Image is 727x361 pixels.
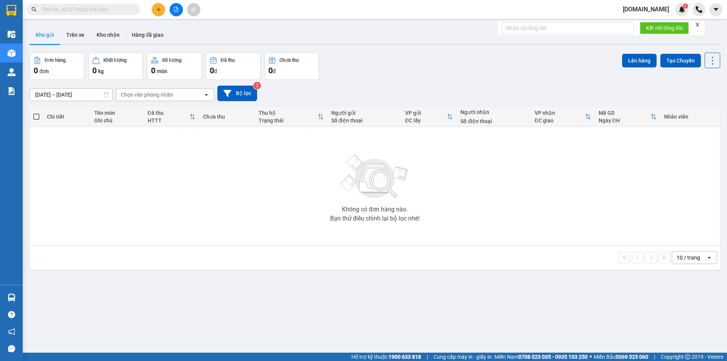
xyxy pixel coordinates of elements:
[210,66,214,75] span: 0
[88,53,143,80] button: Khối lượng0kg
[187,3,200,16] button: aim
[259,117,318,123] div: Trạng thái
[157,68,167,74] span: món
[31,7,37,12] span: search
[206,53,261,80] button: Đã thu0đ
[253,82,261,89] sup: 2
[170,3,183,16] button: file-add
[264,53,319,80] button: Chưa thu0đ
[103,58,126,63] div: Khối lượng
[98,68,104,74] span: kg
[405,117,447,123] div: ĐC lấy
[664,114,716,120] div: Nhân viên
[599,117,651,123] div: Ngày ĐH
[94,110,140,116] div: Tên món
[460,109,527,115] div: Người nhận
[162,58,181,63] div: Số lượng
[8,49,16,57] img: warehouse-icon
[45,58,66,63] div: Đơn hàng
[147,53,202,80] button: Số lượng0món
[279,58,299,63] div: Chưa thu
[126,26,170,44] button: Hàng đã giao
[268,66,273,75] span: 0
[595,107,660,127] th: Toggle SortBy
[684,3,686,9] span: 1
[501,22,634,34] input: Nhập số tổng đài
[713,6,719,13] span: caret-down
[640,22,689,34] button: Kết nối tổng đài
[427,353,428,361] span: |
[148,110,190,116] div: Đã thu
[434,353,493,361] span: Cung cấp máy in - giấy in:
[8,311,15,318] span: question-circle
[30,89,112,101] input: Select a date range.
[531,107,595,127] th: Toggle SortBy
[8,345,15,352] span: message
[401,107,457,127] th: Toggle SortBy
[685,354,690,359] span: copyright
[460,118,527,124] div: Số điện thoại
[214,68,217,74] span: đ
[331,110,398,116] div: Người gửi
[8,328,15,335] span: notification
[495,353,588,361] span: Miền Nam
[60,26,90,44] button: Trên xe
[259,110,318,116] div: Thu hộ
[217,86,257,101] button: Bộ lọc
[706,255,712,261] svg: open
[617,5,675,14] span: [DOMAIN_NAME]
[151,66,155,75] span: 0
[30,26,60,44] button: Kho gửi
[405,110,447,116] div: VP gửi
[47,114,86,120] div: Chi tiết
[92,66,97,75] span: 0
[255,107,328,127] th: Toggle SortBy
[696,6,702,13] img: phone-icon
[148,117,190,123] div: HTTT
[388,354,421,360] strong: 1900 633 818
[221,58,235,63] div: Đã thu
[677,254,700,261] div: 10 / trang
[337,150,413,203] img: svg+xml;base64,PHN2ZyBjbGFzcz0ibGlzdC1wbHVnX19zdmciIHhtbG5zPSJodHRwOi8vd3d3LnczLm9yZy8yMDAwL3N2Zy...
[646,24,683,32] span: Kết nối tổng đài
[622,54,657,67] button: Lên hàng
[683,3,688,9] sup: 1
[173,7,179,12] span: file-add
[599,110,651,116] div: Mã GD
[709,3,722,16] button: caret-down
[6,5,16,16] img: logo-vxr
[121,91,173,98] div: Chọn văn phòng nhận
[679,6,685,13] img: icon-new-feature
[590,355,592,358] span: ⚪️
[8,30,16,38] img: warehouse-icon
[203,92,209,98] svg: open
[34,66,38,75] span: 0
[42,5,131,14] input: Tìm tên, số ĐT hoặc mã đơn
[535,110,585,116] div: VP nhận
[156,7,161,12] span: plus
[518,354,588,360] strong: 0708 023 035 - 0935 103 250
[695,22,700,27] span: close
[90,26,126,44] button: Kho nhận
[144,107,200,127] th: Toggle SortBy
[39,68,49,74] span: đơn
[8,87,16,95] img: solution-icon
[535,117,585,123] div: ĐC giao
[30,53,84,80] button: Đơn hàng0đơn
[8,68,16,76] img: warehouse-icon
[8,294,16,302] img: warehouse-icon
[594,353,648,361] span: Miền Bắc
[660,54,701,67] button: Tạo Chuyến
[273,68,276,74] span: đ
[191,7,196,12] span: aim
[616,354,648,360] strong: 0369 525 060
[330,216,420,222] div: Bạn thử điều chỉnh lại bộ lọc nhé!
[94,117,140,123] div: Ghi chú
[351,353,421,361] span: Hỗ trợ kỹ thuật:
[654,353,655,361] span: |
[152,3,165,16] button: plus
[331,117,398,123] div: Số điện thoại
[342,206,408,213] div: Không có đơn hàng nào.
[203,114,251,120] div: Chưa thu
